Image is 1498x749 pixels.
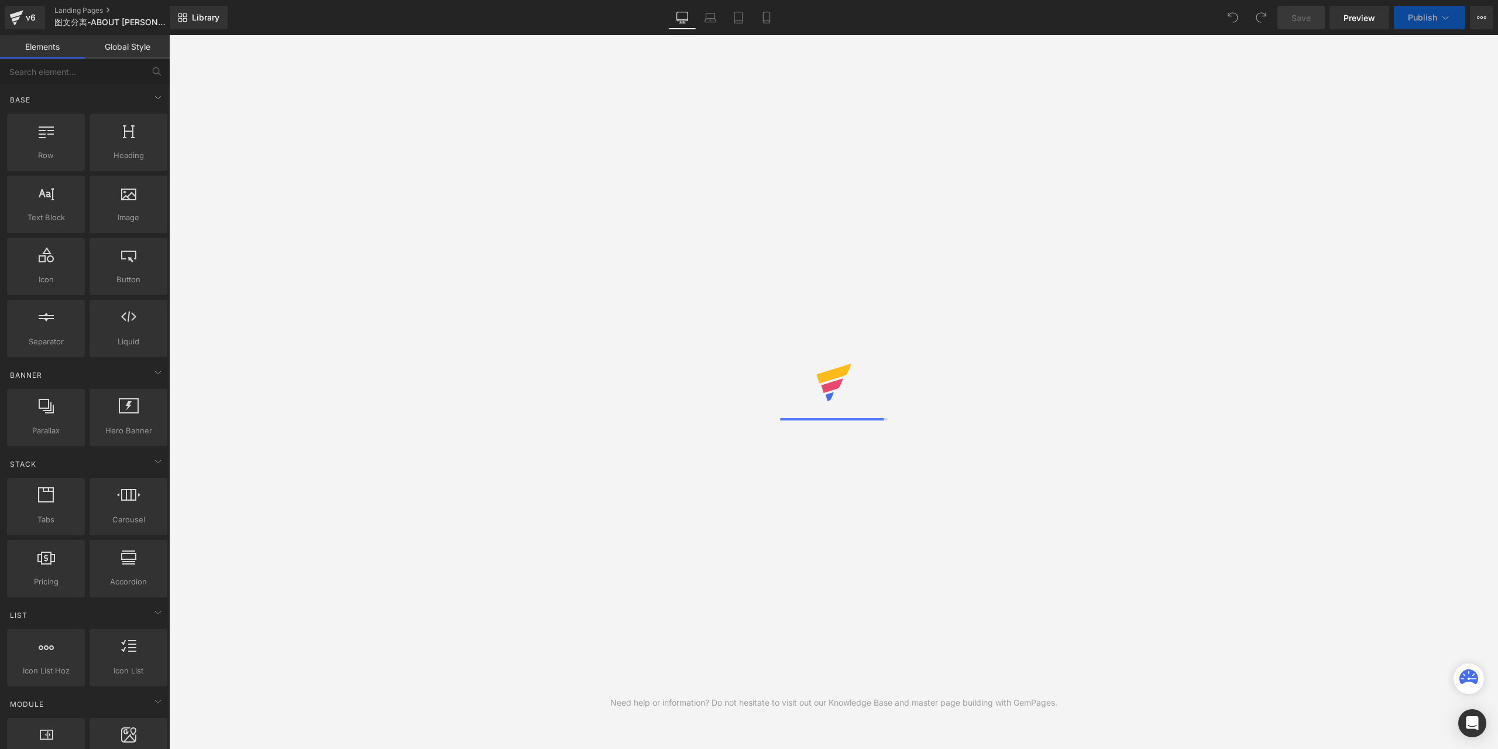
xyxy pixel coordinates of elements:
[668,6,696,29] a: Desktop
[54,18,167,27] span: 图文分离-ABOUT [PERSON_NAME] 2025
[11,336,81,348] span: Separator
[1408,13,1437,22] span: Publish
[93,576,164,588] span: Accordion
[9,370,43,381] span: Banner
[1470,6,1493,29] button: More
[93,273,164,286] span: Button
[85,35,170,59] a: Global Style
[93,425,164,437] span: Hero Banner
[54,6,189,15] a: Landing Pages
[724,6,753,29] a: Tablet
[170,6,228,29] a: New Library
[9,459,37,470] span: Stack
[93,336,164,348] span: Liquid
[5,6,45,29] a: v6
[1249,6,1273,29] button: Redo
[11,514,81,526] span: Tabs
[93,211,164,224] span: Image
[1458,709,1486,737] div: Open Intercom Messenger
[11,273,81,286] span: Icon
[696,6,724,29] a: Laptop
[192,12,219,23] span: Library
[93,665,164,677] span: Icon List
[753,6,781,29] a: Mobile
[9,699,45,710] span: Module
[610,696,1057,709] div: Need help or information? Do not hesitate to visit out our Knowledge Base and master page buildin...
[23,10,38,25] div: v6
[9,94,32,105] span: Base
[1291,12,1311,24] span: Save
[11,576,81,588] span: Pricing
[1221,6,1245,29] button: Undo
[1394,6,1465,29] button: Publish
[1329,6,1389,29] a: Preview
[9,610,29,621] span: List
[93,514,164,526] span: Carousel
[11,665,81,677] span: Icon List Hoz
[11,211,81,224] span: Text Block
[93,149,164,162] span: Heading
[1344,12,1375,24] span: Preview
[11,425,81,437] span: Parallax
[11,149,81,162] span: Row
